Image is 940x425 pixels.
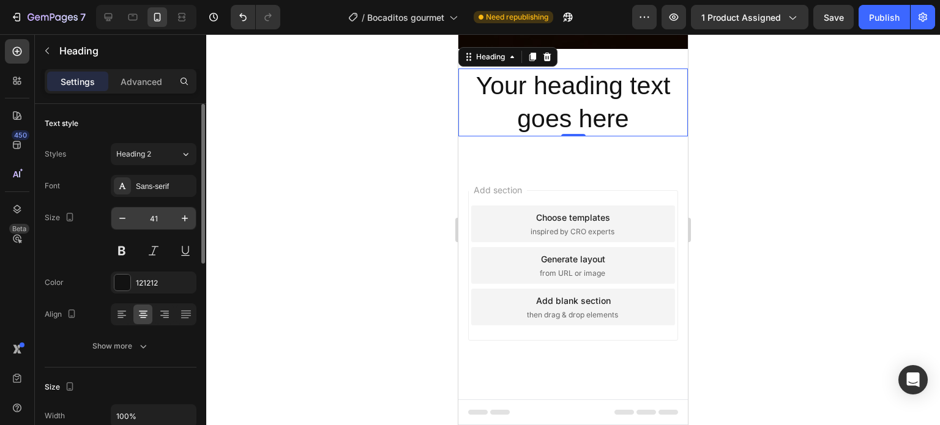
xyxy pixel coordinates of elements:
[111,143,196,165] button: Heading 2
[691,5,808,29] button: 1 product assigned
[813,5,854,29] button: Save
[231,5,280,29] div: Undo/Redo
[45,277,64,288] div: Color
[5,5,91,29] button: 7
[859,5,910,29] button: Publish
[136,181,193,192] div: Sans-serif
[45,118,78,129] div: Text style
[869,11,900,24] div: Publish
[9,224,29,234] div: Beta
[367,11,444,24] span: Bocaditos gourmet
[12,130,29,140] div: 450
[45,306,79,323] div: Align
[45,410,65,421] div: Width
[45,379,77,396] div: Size
[136,278,193,289] div: 121212
[116,149,151,160] span: Heading 2
[92,340,149,352] div: Show more
[458,34,688,425] iframe: Design area
[121,75,162,88] p: Advanced
[45,210,77,226] div: Size
[45,149,66,160] div: Styles
[45,335,196,357] button: Show more
[61,75,95,88] p: Settings
[80,10,86,24] p: 7
[45,180,60,191] div: Font
[486,12,548,23] span: Need republishing
[824,12,844,23] span: Save
[362,11,365,24] span: /
[59,43,192,58] p: Heading
[898,365,928,394] div: Open Intercom Messenger
[701,11,781,24] span: 1 product assigned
